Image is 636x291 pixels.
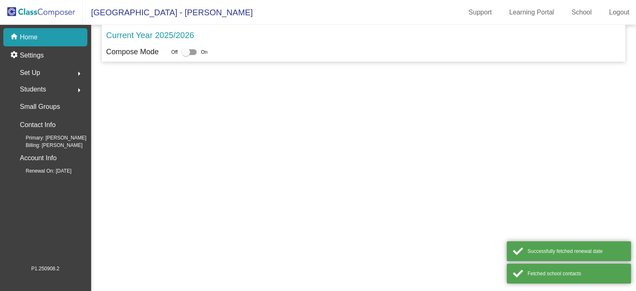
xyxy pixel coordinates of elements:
a: Learning Portal [503,6,561,19]
mat-icon: arrow_right [74,85,84,95]
p: Settings [20,51,44,60]
span: Primary: [PERSON_NAME] [12,134,87,142]
a: Logout [602,6,636,19]
p: Account Info [20,152,57,164]
span: Off [171,48,178,56]
span: Renewal On: [DATE] [12,167,71,175]
span: Billing: [PERSON_NAME] [12,142,82,149]
span: On [201,48,207,56]
p: Small Groups [20,101,60,113]
div: Fetched school contacts [528,270,625,277]
mat-icon: home [10,32,20,42]
mat-icon: settings [10,51,20,60]
a: School [565,6,598,19]
p: Home [20,32,38,42]
span: Set Up [20,67,40,79]
mat-icon: arrow_right [74,69,84,79]
p: Current Year 2025/2026 [106,29,194,41]
div: Successfully fetched renewal date [528,248,625,255]
a: Support [462,6,499,19]
span: Students [20,84,46,95]
span: [GEOGRAPHIC_DATA] - [PERSON_NAME] [83,6,253,19]
p: Contact Info [20,119,55,131]
p: Compose Mode [106,46,159,58]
